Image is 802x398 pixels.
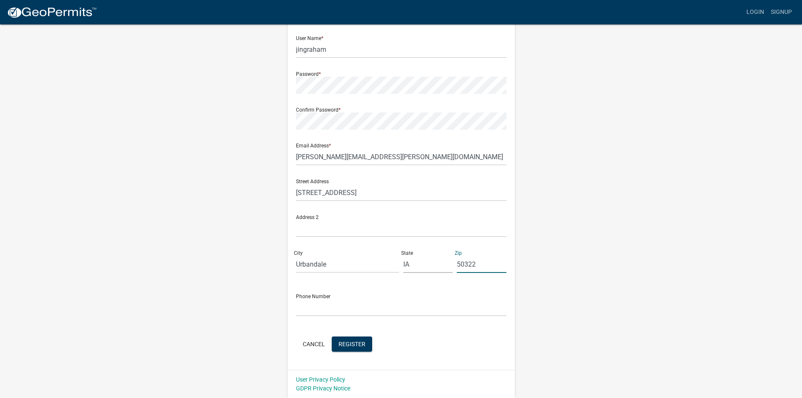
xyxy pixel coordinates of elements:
[743,4,767,20] a: Login
[296,385,350,392] a: GDPR Privacy Notice
[338,340,365,347] span: Register
[296,376,345,383] a: User Privacy Policy
[767,4,795,20] a: Signup
[296,337,332,352] button: Cancel
[332,337,372,352] button: Register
